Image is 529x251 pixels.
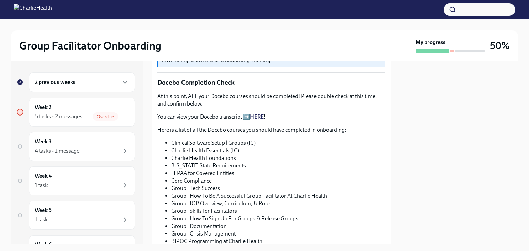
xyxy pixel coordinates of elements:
li: Group | Tech Success [171,185,385,192]
li: BIPOC Programming at Charlie Health [171,238,385,245]
li: Core Compliance [171,177,385,185]
li: Group | Crisis Management [171,230,385,238]
p: At this point, ALL your Docebo courses should be completed! Please double check at this time, and... [157,92,385,108]
div: 4 tasks • 1 message [35,147,80,155]
li: HIPAA for Covered Entities [171,170,385,177]
a: Week 25 tasks • 2 messagesOverdue [17,98,135,127]
a: Week 41 task [17,166,135,195]
h6: Week 2 [35,103,51,111]
li: [US_STATE] State Requirements [171,162,385,170]
div: 1 task [35,182,48,189]
a: Week 51 task [17,201,135,230]
p: You can view your Docebo transcript ➡️ ! [157,113,385,121]
h6: Week 4 [35,172,52,180]
a: Week 34 tasks • 1 message [17,132,135,161]
span: Overdue [93,114,118,119]
h6: Week 5 [35,207,52,214]
a: HERE [250,113,264,120]
h6: 2 previous weeks [35,78,75,86]
img: CharlieHealth [14,4,52,15]
li: Group | Skills for Facilitators [171,207,385,215]
li: Clinical Software Setup | Groups (IC) [171,139,385,147]
li: Charlie Health Foundations [171,154,385,162]
strong: My progress [416,39,445,46]
li: Group | IOP Overview, Curriculum, & Roles [171,200,385,207]
div: 1 task [35,216,48,223]
div: 5 tasks • 2 messages [35,113,82,120]
li: Group | How To Be A Successful Group Facilitator At Charlie Health [171,192,385,200]
h6: Week 6 [35,241,52,249]
p: Docebo Completion Check [157,78,385,87]
h3: 50% [490,40,510,52]
li: Charlie Health Essentials (IC) [171,147,385,154]
p: Here is a list of all the Docebo courses you should have completed in onboarding: [157,126,385,134]
div: 2 previous weeks [29,72,135,92]
li: Group | How To Sign Up For Groups & Release Groups [171,215,385,222]
h2: Group Facilitator Onboarding [19,39,162,53]
li: Group | Documentation [171,222,385,230]
h6: Week 3 [35,138,52,145]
